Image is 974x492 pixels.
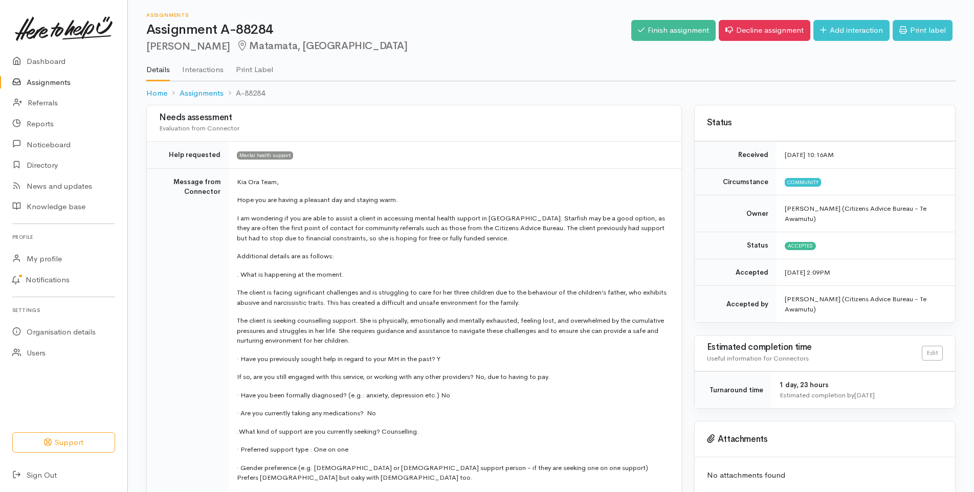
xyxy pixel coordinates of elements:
[146,81,956,105] nav: breadcrumb
[780,381,829,389] span: 1 day, 23 hours
[695,195,777,232] td: Owner
[237,390,669,400] p: · Have you been formally diagnosed? (e.g.: anxiety, depression etc.) No
[237,213,669,243] p: I am wondering if you are able to assist a client in accessing mental health support in [GEOGRAPH...
[780,390,943,400] div: Estimated completion by
[146,40,631,52] h2: [PERSON_NAME]
[785,204,926,223] span: [PERSON_NAME] (Citizens Advice Bureau - Te Awamutu)
[146,23,631,37] h1: Assignment A-88284
[236,39,408,52] span: Matamata, [GEOGRAPHIC_DATA]
[922,346,943,361] a: Edit
[237,251,669,261] p: Additional details are as follows:
[785,242,816,250] span: Accepted
[707,118,943,128] h3: Status
[719,20,810,41] a: Decline assignment
[159,113,669,123] h3: Needs assessment
[236,52,273,80] a: Print Label
[12,303,115,317] h6: Settings
[237,151,293,160] span: Mental health support
[12,432,115,453] button: Support
[893,20,953,41] a: Print label
[695,286,777,323] td: Accepted by
[813,20,890,41] a: Add interaction
[707,434,943,444] h3: Attachments
[182,52,224,80] a: Interactions
[147,142,229,169] td: Help requested
[237,316,669,346] p: The client is seeking counselling support. She is physically, emotionally and mentally exhausted,...
[707,469,943,481] p: No attachments found
[12,230,115,244] h6: Profile
[777,286,955,323] td: [PERSON_NAME] (Citizens Advice Bureau - Te Awamutu)
[707,343,922,352] h3: Estimated completion time
[785,268,830,277] time: [DATE] 2:09PM
[707,354,809,363] span: Useful information for Connectors
[237,463,669,483] p: · Gender preference (e.g. [DEMOGRAPHIC_DATA] or [DEMOGRAPHIC_DATA] support person - if they are s...
[224,87,265,99] li: A-88284
[237,270,669,280] p: . What is happening at the moment.
[695,259,777,286] td: Accepted
[237,444,669,455] p: · Preferred support type : One on one
[695,232,777,259] td: Status
[159,124,239,132] span: Evaluation from Connector
[237,372,669,382] p: If so, are you still engaged with this service, or working with any other providers? No, due to h...
[631,20,716,41] a: Finish assignment
[695,372,771,409] td: Turnaround time
[146,52,170,81] a: Details
[180,87,224,99] a: Assignments
[237,354,669,364] p: · Have you previously sought help in regard to your MH in the past? Y
[237,195,398,204] span: Hope you are having a pleasant day and staying warm.
[237,287,669,307] p: The client is facing significant challenges and is struggling to care for her three children due ...
[146,12,631,18] h6: Assignments
[695,168,777,195] td: Circumstance
[237,427,669,437] p: .What kind of support are you currently seeking? Counselling.
[237,177,279,186] span: Kia Ora Team,
[146,87,167,99] a: Home
[695,142,777,169] td: Received
[854,391,875,399] time: [DATE]
[785,150,834,159] time: [DATE] 10:16AM
[785,178,821,186] span: Community
[237,408,669,418] p: · Are you currently taking any medications? No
